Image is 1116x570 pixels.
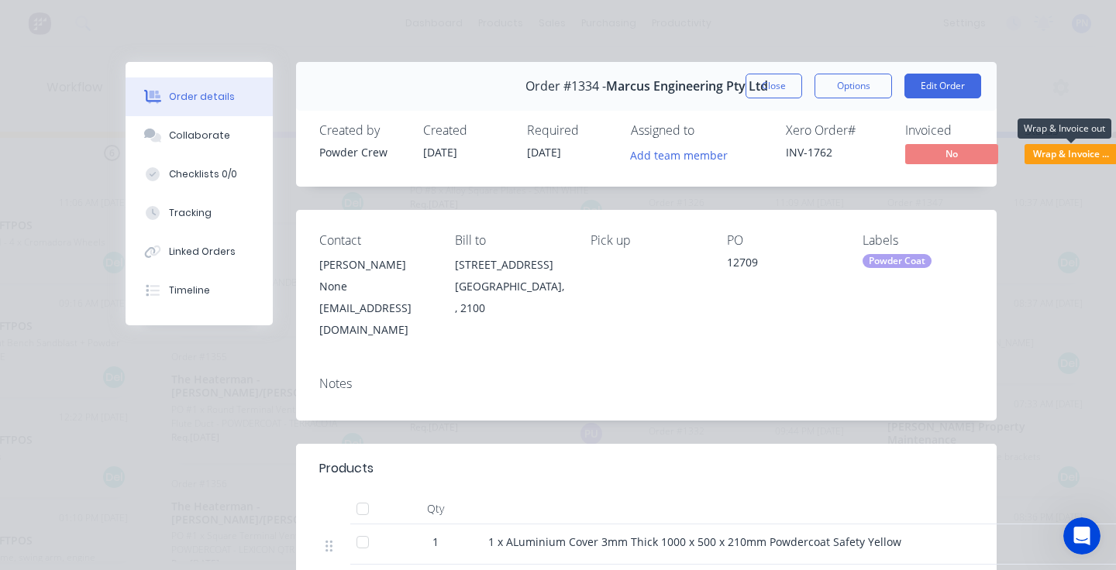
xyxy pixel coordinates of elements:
div: INV-1762 [786,144,887,160]
span: Order #1334 - [525,79,606,94]
div: Notes [319,376,973,391]
div: 12709 [727,254,838,276]
div: Checklists 0/0 [169,167,237,181]
div: Order details [169,90,235,104]
span: Marcus Engineering Pty Ltd [606,79,768,94]
div: [GEOGRAPHIC_DATA], , 2100 [455,276,566,319]
button: Add team member [622,144,736,165]
span: 1 [432,534,439,550]
span: 1 x ALuminium Cover 3mm Thick 1000 x 500 x 210mm Powdercoat Safety Yellow [488,534,901,549]
div: Powder Crew [319,144,405,160]
div: Collaborate [169,129,230,142]
div: Products [319,459,374,478]
button: Collaborate [126,116,273,155]
div: Invoiced [905,123,1006,138]
span: [DATE] [423,145,457,160]
div: [STREET_ADDRESS][GEOGRAPHIC_DATA], , 2100 [455,254,566,319]
button: Tracking [126,194,273,232]
div: Bill to [455,233,566,248]
button: Order details [126,77,273,116]
iframe: Intercom live chat [1063,517,1100,555]
div: Wrap & Invoice out [1018,118,1111,139]
button: Edit Order [904,74,981,98]
span: No [905,144,998,163]
div: [EMAIL_ADDRESS][DOMAIN_NAME] [319,297,430,341]
div: Xero Order # [786,123,887,138]
div: Created by [319,123,405,138]
div: [PERSON_NAME] None[EMAIL_ADDRESS][DOMAIN_NAME] [319,254,430,341]
button: Timeline [126,271,273,310]
div: Timeline [169,283,210,297]
div: Tracking [169,206,212,220]
div: Pick up [591,233,701,248]
button: Options [815,74,892,98]
button: Linked Orders [126,232,273,271]
div: Required [527,123,612,138]
span: [DATE] [527,145,561,160]
div: [STREET_ADDRESS] [455,254,566,276]
div: PO [727,233,838,248]
button: Checklists 0/0 [126,155,273,194]
div: Created [423,123,508,138]
div: [PERSON_NAME] None [319,254,430,297]
div: Linked Orders [169,245,236,259]
button: Add team member [631,144,736,165]
div: Qty [389,493,482,524]
div: Powder Coat [863,254,932,268]
div: Contact [319,233,430,248]
div: Labels [863,233,973,248]
div: Assigned to [631,123,786,138]
button: Close [746,74,802,98]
